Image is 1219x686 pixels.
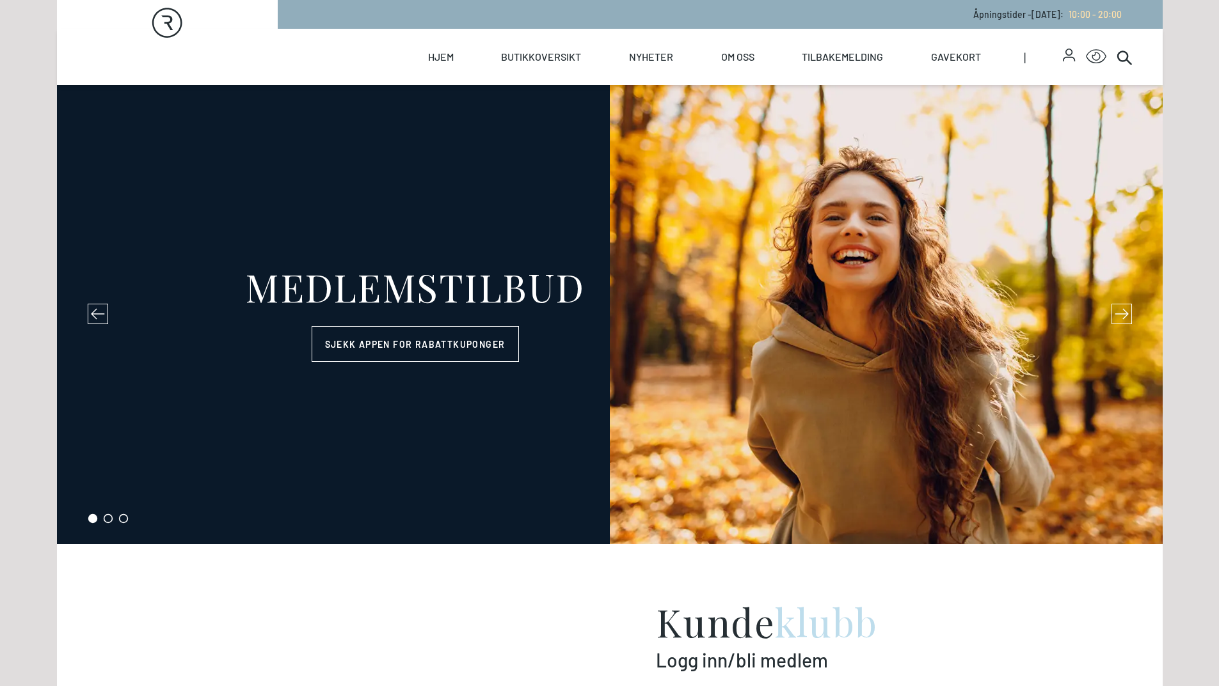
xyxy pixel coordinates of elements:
a: Om oss [721,29,754,85]
h2: Kunde [656,602,1009,641]
div: slide 1 of 3 [57,85,1163,544]
section: carousel-slider [57,85,1163,544]
a: Butikkoversikt [501,29,581,85]
p: Åpningstider - [DATE] : [973,8,1122,21]
a: Nyheter [629,29,673,85]
a: Sjekk appen for rabattkuponger [312,326,519,362]
span: | [1024,29,1064,85]
p: Logg inn/bli medlem [656,648,1009,671]
span: 10:00 - 20:00 [1069,9,1122,20]
button: Open Accessibility Menu [1086,47,1106,67]
a: Gavekort [931,29,981,85]
a: Hjem [428,29,454,85]
span: klubb [775,596,878,647]
a: 10:00 - 20:00 [1064,9,1122,20]
a: Tilbakemelding [802,29,883,85]
div: MEDLEMSTILBUD [245,267,585,306]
